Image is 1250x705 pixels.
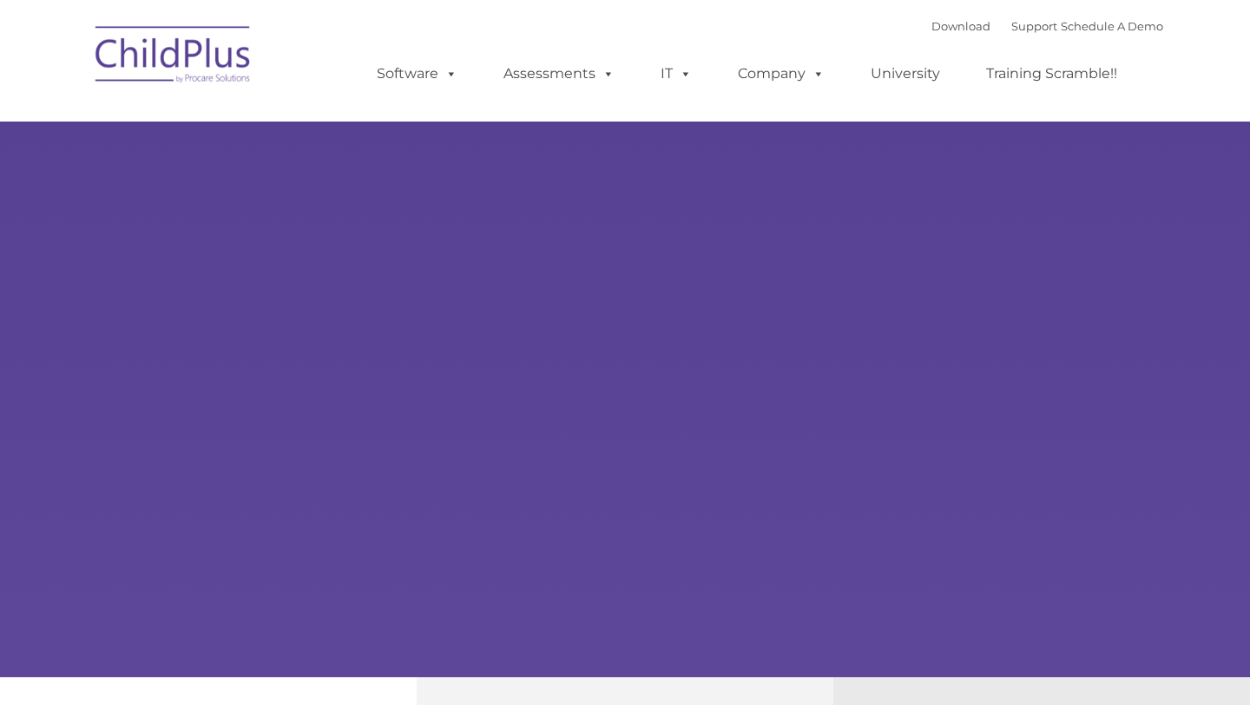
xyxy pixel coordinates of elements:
[969,56,1135,91] a: Training Scramble!!
[643,56,709,91] a: IT
[486,56,632,91] a: Assessments
[87,14,260,101] img: ChildPlus by Procare Solutions
[359,56,475,91] a: Software
[1011,19,1057,33] a: Support
[1061,19,1163,33] a: Schedule A Demo
[720,56,842,91] a: Company
[931,19,1163,33] font: |
[853,56,957,91] a: University
[931,19,990,33] a: Download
